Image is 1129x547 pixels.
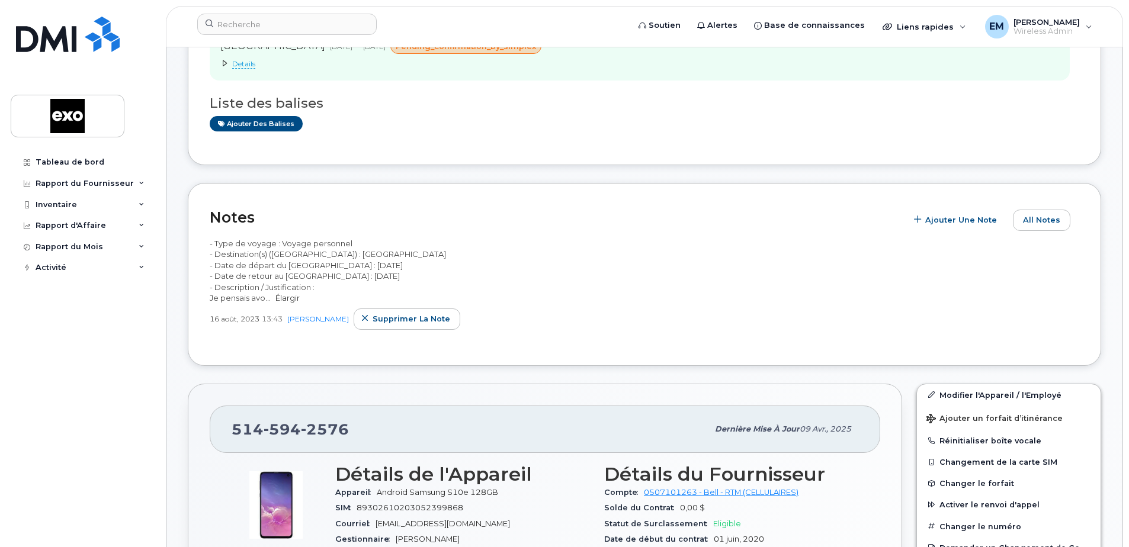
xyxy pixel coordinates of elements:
span: [EMAIL_ADDRESS][DOMAIN_NAME] [376,519,510,528]
span: Date de début du contrat [604,535,714,543]
span: Compte [604,488,644,497]
span: 0,00 $ [680,503,705,512]
span: All Notes [1023,214,1060,226]
input: Recherche [197,14,377,35]
span: 16 août, 2023 [210,314,259,324]
span: [PERSON_NAME] [1013,17,1080,27]
button: Ajouter un forfait d’itinérance [917,406,1101,430]
span: 89302610203052399868 [357,503,463,512]
span: Ajouter un forfait d’itinérance [926,414,1063,425]
span: Ajouter une Note [925,214,997,226]
a: Alertes [689,14,746,37]
span: Android Samsung S10e 128GB [377,488,498,497]
span: Appareil [335,488,377,497]
a: [PERSON_NAME] [287,314,349,323]
a: Modifier l'Appareil / l'Employé [917,384,1101,406]
span: 01 juin, 2020 [714,535,764,543]
span: SIM [335,503,357,512]
span: EM [989,20,1004,34]
button: Changer le forfait [917,472,1101,494]
button: Réinitialiser boîte vocale [917,430,1101,451]
span: 514 [232,420,349,438]
span: Wireless Admin [1013,27,1080,36]
button: Ajouter une Note [906,210,1007,231]
button: Changement de la carte SIM [917,451,1101,472]
span: Changer le forfait [939,479,1014,488]
h2: Notes [210,208,900,226]
button: Supprimer la note [354,308,460,330]
span: [DATE] — [DATE] [330,42,386,51]
span: Statut de Surclassement [604,519,713,528]
div: Emmanuel Maniraruta [977,15,1101,38]
h3: Détails du Fournisseur [604,464,859,485]
summary: Details [220,59,546,69]
span: 594 [264,420,301,438]
span: Liens rapides [897,22,954,31]
div: Liens rapides [874,15,974,38]
img: image20231002-3703462-1pisyi.jpeg [240,469,312,540]
span: Details [232,59,255,69]
button: Changer le numéro [917,516,1101,537]
span: 13:43 [262,314,283,324]
a: Soutien [630,14,689,37]
span: Eligible [713,519,741,528]
a: Base de connaissances [746,14,873,37]
span: [GEOGRAPHIC_DATA] [220,40,325,52]
span: Alertes [707,20,737,31]
span: Base de connaissances [764,20,865,31]
button: Activer le renvoi d'appel [917,494,1101,515]
h3: Détails de l'Appareil [335,464,590,485]
span: Courriel [335,519,376,528]
span: Supprimer la note [373,313,450,324]
a: Élargir [275,293,300,303]
h3: Liste des balises [210,96,1079,111]
a: 0507101263 - Bell - RTM (CELLULAIRES) [644,488,798,497]
span: Dernière mise à jour [715,424,800,433]
span: 2576 [301,420,349,438]
span: Gestionnaire [335,535,396,543]
span: Activer le renvoi d'appel [939,500,1040,509]
span: 09 avr., 2025 [800,424,851,433]
span: [PERSON_NAME] [396,535,460,543]
a: Ajouter des balises [210,116,303,131]
button: All Notes [1013,210,1070,231]
span: - Type de voyage : Voyage personnel - Destination(s) ([GEOGRAPHIC_DATA]) : [GEOGRAPHIC_DATA] - Da... [210,239,446,303]
span: Soutien [649,20,681,31]
span: Solde du Contrat [604,503,680,512]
